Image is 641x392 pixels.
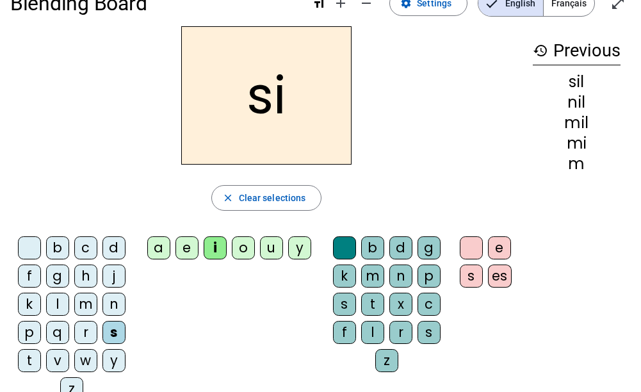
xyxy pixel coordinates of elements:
[333,293,356,316] div: s
[333,321,356,344] div: f
[46,265,69,288] div: g
[222,192,234,204] mat-icon: close
[204,236,227,259] div: i
[74,265,97,288] div: h
[18,293,41,316] div: k
[232,236,255,259] div: o
[361,236,384,259] div: b
[18,265,41,288] div: f
[533,156,621,172] div: m
[418,265,441,288] div: p
[460,265,483,288] div: s
[361,321,384,344] div: l
[288,236,311,259] div: y
[239,190,306,206] span: Clear selections
[389,293,412,316] div: x
[181,26,352,165] h2: si
[375,349,398,372] div: z
[102,236,126,259] div: d
[102,265,126,288] div: j
[18,349,41,372] div: t
[102,321,126,344] div: s
[418,321,441,344] div: s
[46,236,69,259] div: b
[74,293,97,316] div: m
[533,37,621,65] h3: Previous
[102,293,126,316] div: n
[74,321,97,344] div: r
[147,236,170,259] div: a
[533,43,548,58] mat-icon: history
[533,74,621,90] div: sil
[361,265,384,288] div: m
[488,236,511,259] div: e
[389,236,412,259] div: d
[533,136,621,151] div: mi
[74,349,97,372] div: w
[389,321,412,344] div: r
[46,321,69,344] div: q
[175,236,199,259] div: e
[102,349,126,372] div: y
[488,265,512,288] div: es
[418,293,441,316] div: c
[260,236,283,259] div: u
[533,95,621,110] div: nil
[211,185,322,211] button: Clear selections
[533,115,621,131] div: mil
[418,236,441,259] div: g
[74,236,97,259] div: c
[46,293,69,316] div: l
[361,293,384,316] div: t
[18,321,41,344] div: p
[333,265,356,288] div: k
[46,349,69,372] div: v
[389,265,412,288] div: n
